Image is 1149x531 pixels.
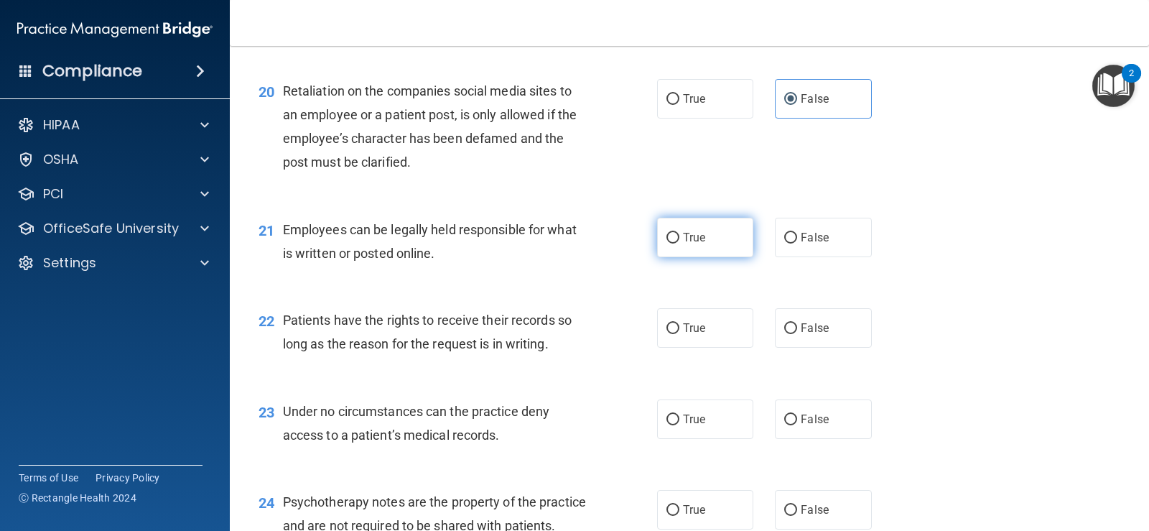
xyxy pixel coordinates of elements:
[666,505,679,516] input: True
[19,471,78,485] a: Terms of Use
[43,220,179,237] p: OfficeSafe University
[259,404,274,421] span: 23
[683,503,705,517] span: True
[259,222,274,239] span: 21
[666,415,679,425] input: True
[17,185,209,203] a: PCI
[17,116,209,134] a: HIPAA
[17,220,209,237] a: OfficeSafe University
[801,231,829,244] span: False
[43,116,80,134] p: HIPAA
[17,151,209,168] a: OSHA
[259,83,274,101] span: 20
[784,94,797,105] input: False
[801,412,829,426] span: False
[259,494,274,512] span: 24
[1129,73,1134,92] div: 2
[96,471,160,485] a: Privacy Policy
[784,323,797,334] input: False
[43,254,96,272] p: Settings
[801,503,829,517] span: False
[283,404,549,443] span: Under no circumstances can the practice deny access to a patient’s medical records.
[283,313,572,351] span: Patients have the rights to receive their records so long as the reason for the request is in wri...
[43,151,79,168] p: OSHA
[17,15,213,44] img: PMB logo
[283,83,577,170] span: Retaliation on the companies social media sites to an employee or a patient post, is only allowed...
[784,505,797,516] input: False
[801,92,829,106] span: False
[666,94,679,105] input: True
[19,491,136,505] span: Ⓒ Rectangle Health 2024
[801,321,829,335] span: False
[42,61,142,81] h4: Compliance
[683,92,705,106] span: True
[1092,65,1135,107] button: Open Resource Center, 2 new notifications
[683,231,705,244] span: True
[784,415,797,425] input: False
[666,233,679,244] input: True
[683,321,705,335] span: True
[683,412,705,426] span: True
[43,185,63,203] p: PCI
[17,254,209,272] a: Settings
[259,313,274,330] span: 22
[283,222,577,261] span: Employees can be legally held responsible for what is written or posted online.
[666,323,679,334] input: True
[784,233,797,244] input: False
